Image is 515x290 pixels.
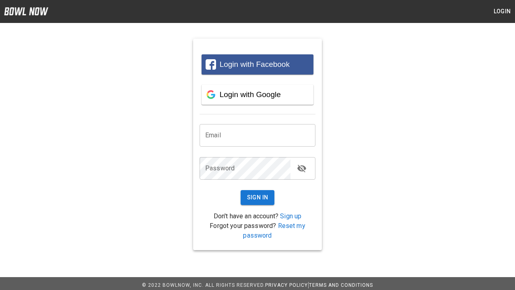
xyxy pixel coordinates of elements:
[4,7,48,15] img: logo
[220,60,290,68] span: Login with Facebook
[309,282,373,288] a: Terms and Conditions
[200,211,315,221] p: Don't have an account?
[200,221,315,240] p: Forgot your password?
[241,190,275,205] button: Sign In
[142,282,265,288] span: © 2022 BowlNow, Inc. All Rights Reserved.
[243,222,305,239] a: Reset my password
[280,212,301,220] a: Sign up
[489,4,515,19] button: Login
[202,54,313,75] button: Login with Facebook
[202,85,313,105] button: Login with Google
[265,282,308,288] a: Privacy Policy
[294,160,310,176] button: toggle password visibility
[220,90,281,99] span: Login with Google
